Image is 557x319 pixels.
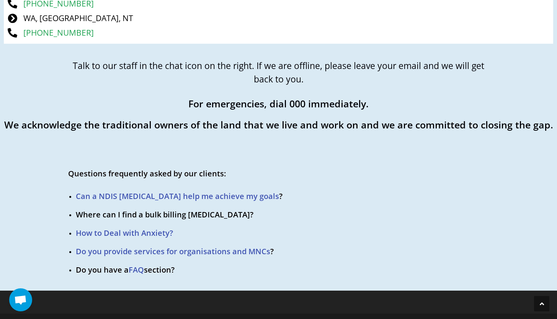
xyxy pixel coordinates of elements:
[76,246,270,257] a: Do you provide services for organisations and MNCs
[76,191,279,201] a: Can a NDIS [MEDICAL_DATA] help me achieve my goals
[76,209,489,220] h2: ?
[68,168,226,179] a: Questions frequently asked by our clients:
[76,228,173,238] a: How to Deal with Anxiety?
[76,246,489,257] h2: ?
[76,265,489,275] h2: Do you have a section?
[4,97,553,110] h2: For emergencies, dial 000 immediately.
[21,11,133,26] span: WA, [GEOGRAPHIC_DATA], NT​
[23,26,94,40] a: [PHONE_NUMBER]
[129,265,144,275] a: FAQ
[64,59,493,86] p: Talk to our staff in the chat icon on the right. If we are offline, please leave your email and w...
[76,209,250,220] a: Where can I find a bulk billing [MEDICAL_DATA]
[4,118,553,132] h2: We acknowledge the traditional owners of the land that we live and work on and we are committed t...
[534,296,549,311] a: Scroll to the top of the page
[9,288,32,311] a: Open chat
[76,191,489,202] h2: ?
